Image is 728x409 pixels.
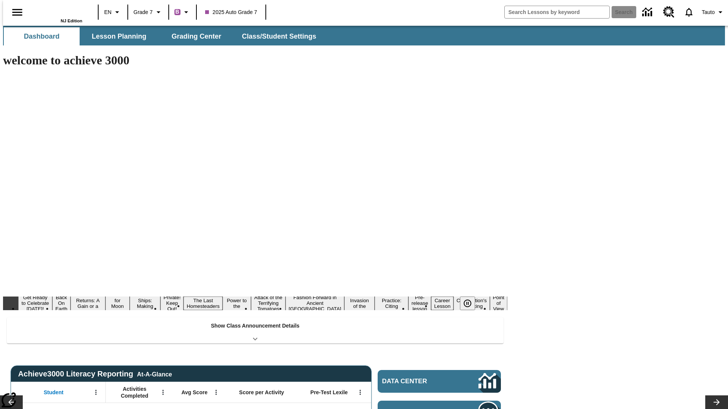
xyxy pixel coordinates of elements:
span: Score per Activity [239,389,284,396]
a: Home [33,3,82,19]
button: Slide 4 Time for Moon Rules? [105,291,130,316]
button: Open Menu [157,387,169,398]
button: Slide 5 Cruise Ships: Making Waves [130,291,160,316]
span: Data Center [382,378,453,385]
button: Open side menu [6,1,28,23]
button: Language: EN, Select a language [101,5,125,19]
button: Slide 8 Solar Power to the People [223,291,251,316]
button: Slide 2 Back On Earth [52,293,71,313]
button: Slide 6 Private! Keep Out! [160,293,184,313]
span: Grade 7 [133,8,153,16]
h1: welcome to achieve 3000 [3,53,507,67]
span: Tauto [702,8,715,16]
div: SubNavbar [3,26,725,45]
button: Slide 16 Point of View [490,293,507,313]
button: Grading Center [158,27,234,45]
span: Class/Student Settings [242,32,316,41]
button: Class/Student Settings [236,27,322,45]
a: Notifications [679,2,699,22]
button: Grade: Grade 7, Select a grade [130,5,166,19]
div: At-A-Glance [137,370,172,378]
button: Open Menu [355,387,366,398]
button: Slide 11 The Invasion of the Free CD [344,291,375,316]
div: Pause [460,297,483,310]
div: SubNavbar [3,27,323,45]
a: Resource Center, Will open in new tab [659,2,679,22]
button: Slide 7 The Last Homesteaders [184,297,223,310]
a: Data Center [378,370,501,393]
input: search field [505,6,609,18]
button: Profile/Settings [699,5,728,19]
button: Slide 12 Mixed Practice: Citing Evidence [375,291,408,316]
button: Pause [460,297,475,310]
span: 2025 Auto Grade 7 [205,8,257,16]
p: Show Class Announcement Details [211,322,300,330]
button: Slide 10 Fashion Forward in Ancient Rome [286,293,344,313]
button: Boost Class color is purple. Change class color [171,5,194,19]
button: Slide 13 Pre-release lesson [408,293,431,313]
button: Lesson Planning [81,27,157,45]
div: Show Class Announcement Details [7,317,504,343]
span: Lesson Planning [92,32,146,41]
a: Data Center [638,2,659,23]
button: Lesson carousel, Next [705,395,728,409]
button: Slide 3 Free Returns: A Gain or a Drain? [71,291,105,316]
span: NJ Edition [61,19,82,23]
button: Dashboard [4,27,80,45]
span: Activities Completed [110,386,160,399]
span: Student [44,389,63,396]
button: Slide 15 The Constitution's Balancing Act [453,291,490,316]
button: Open Menu [210,387,222,398]
button: Slide 9 Attack of the Terrifying Tomatoes [251,293,286,313]
span: Achieve3000 Literacy Reporting [18,370,172,378]
span: EN [104,8,111,16]
button: Open Menu [90,387,102,398]
span: Dashboard [24,32,60,41]
span: Avg Score [181,389,207,396]
span: B [176,7,179,17]
span: Grading Center [171,32,221,41]
span: Pre-Test Lexile [311,389,348,396]
div: Home [33,3,82,23]
button: Slide 1 Get Ready to Celebrate Juneteenth! [18,293,52,313]
button: Slide 14 Career Lesson [431,297,453,310]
